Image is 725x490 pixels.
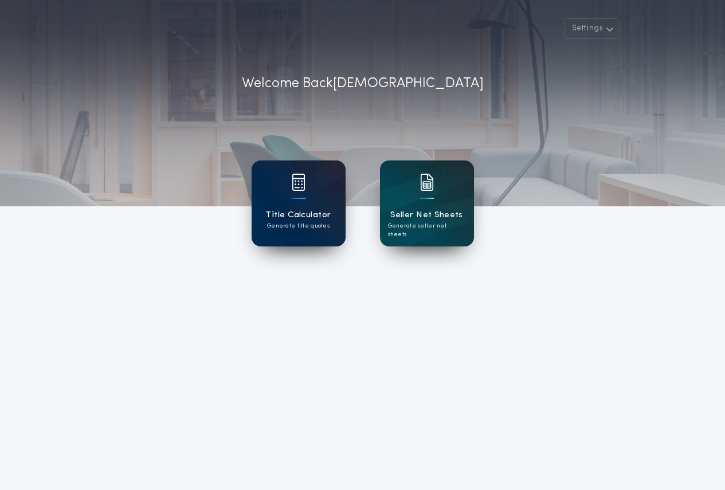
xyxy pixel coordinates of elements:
p: Generate title quotes [267,222,330,230]
h1: Title Calculator [265,209,331,222]
button: Settings [565,18,618,39]
img: card icon [420,174,434,191]
p: Welcome Back [DEMOGRAPHIC_DATA] [242,73,484,94]
img: card icon [292,174,305,191]
a: card iconTitle CalculatorGenerate title quotes [252,160,346,246]
h1: Seller Net Sheets [390,209,463,222]
p: Generate seller net sheets [388,222,466,239]
a: card iconSeller Net SheetsGenerate seller net sheets [380,160,474,246]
